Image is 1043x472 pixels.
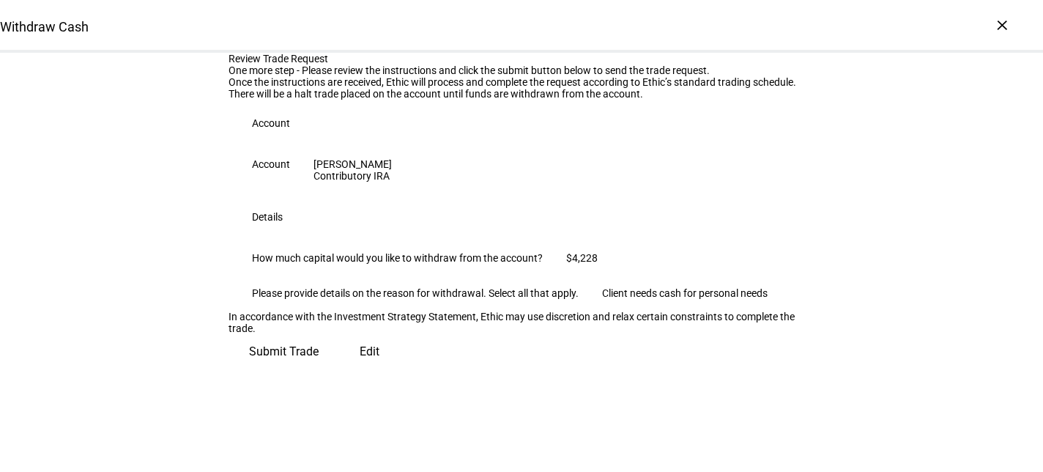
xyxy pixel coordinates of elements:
div: $4,228 [566,252,598,264]
div: In accordance with the Investment Strategy Statement, Ethic may use discretion and relax certain ... [229,311,814,334]
span: Submit Trade [249,334,319,369]
span: Edit [360,334,379,369]
div: Client needs cash for personal needs [602,287,768,299]
div: There will be a halt trade placed on the account until funds are withdrawn from the account. [229,88,814,100]
div: Account [252,117,290,129]
button: Edit [339,334,400,369]
div: [PERSON_NAME] [313,158,392,170]
div: Please provide details on the reason for withdrawal. Select all that apply. [252,287,579,299]
div: Account [252,158,290,170]
div: Once the instructions are received, Ethic will process and complete the request according to Ethi... [229,76,814,88]
div: One more step - Please review the instructions and click the submit button below to send the trad... [229,64,814,76]
div: Contributory IRA [313,170,392,182]
div: Review Trade Request [229,53,814,64]
div: Details [252,211,283,223]
button: Submit Trade [229,334,339,369]
div: How much capital would you like to withdraw from the account? [252,252,543,264]
div: × [990,13,1014,37]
